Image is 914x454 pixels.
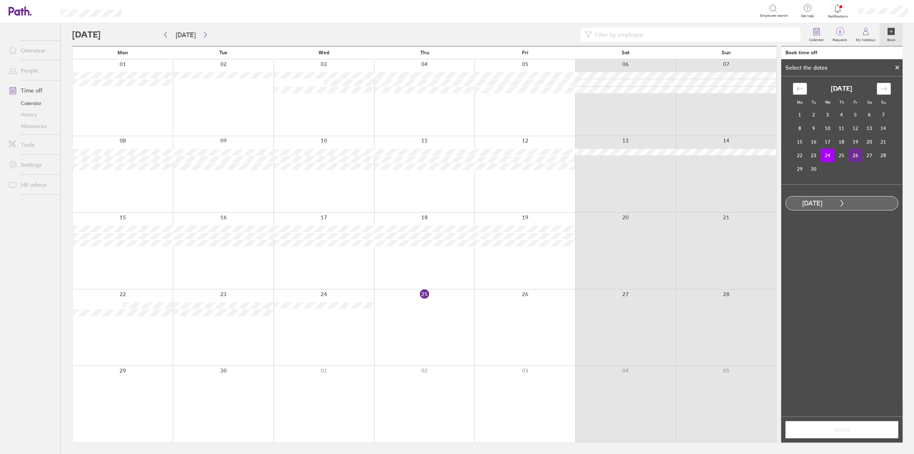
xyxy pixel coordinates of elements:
td: Choose Saturday, September 13, 2025 as your check-out date. It’s available. [863,121,877,135]
td: Choose Tuesday, September 30, 2025 as your check-out date. It’s available. [807,162,821,176]
td: Choose Tuesday, September 23, 2025 as your check-out date. It’s available. [807,149,821,162]
td: Choose Monday, September 8, 2025 as your check-out date. It’s available. [793,121,807,135]
a: Overview [3,43,60,58]
div: Calendar [785,76,899,184]
span: Sun [722,50,731,55]
label: Requests [828,36,852,42]
span: Mon [117,50,128,55]
a: Calendar [805,23,828,46]
span: Select [790,426,893,433]
span: 0 [828,29,852,35]
a: Calendar [3,98,60,109]
label: My holidays [852,36,880,42]
td: Choose Thursday, September 4, 2025 as your check-out date. It’s available. [835,108,849,121]
td: Choose Friday, September 19, 2025 as your check-out date. It’s available. [849,135,863,149]
a: My holidays [852,23,880,46]
td: Choose Wednesday, September 3, 2025 as your check-out date. It’s available. [821,108,835,121]
td: Choose Monday, September 29, 2025 as your check-out date. It’s available. [793,162,807,176]
small: Tu [812,100,816,105]
td: Choose Thursday, September 11, 2025 as your check-out date. It’s available. [835,121,849,135]
small: Sa [867,100,872,105]
label: Calendar [805,36,828,42]
td: Choose Friday, September 5, 2025 as your check-out date. It’s available. [849,108,863,121]
a: HR advice [3,178,60,192]
a: Allowances [3,120,60,132]
a: Tools [3,138,60,152]
td: Choose Sunday, September 21, 2025 as your check-out date. It’s available. [877,135,890,149]
input: Filter by employee [592,28,796,41]
td: Choose Tuesday, September 2, 2025 as your check-out date. It’s available. [807,108,821,121]
a: History [3,109,60,120]
span: Wed [318,50,329,55]
td: Choose Saturday, September 20, 2025 as your check-out date. It’s available. [863,135,877,149]
a: Settings [3,158,60,172]
a: People [3,63,60,78]
a: 0Requests [828,23,852,46]
div: Move backward to switch to the previous month. [793,83,807,95]
div: Search [141,8,159,14]
small: Fr [854,100,857,105]
span: Sat [622,50,629,55]
label: Book [883,36,900,42]
td: Choose Saturday, September 6, 2025 as your check-out date. It’s available. [863,108,877,121]
td: Choose Sunday, September 14, 2025 as your check-out date. It’s available. [877,121,890,135]
td: Choose Monday, September 22, 2025 as your check-out date. It’s available. [793,149,807,162]
td: Choose Thursday, September 25, 2025 as your check-out date. It’s available. [835,149,849,162]
td: Choose Saturday, September 27, 2025 as your check-out date. It’s available. [863,149,877,162]
div: Book time off [785,50,817,55]
td: Choose Tuesday, September 16, 2025 as your check-out date. It’s available. [807,135,821,149]
small: Mo [797,100,803,105]
td: Choose Monday, September 1, 2025 as your check-out date. It’s available. [793,108,807,121]
td: Choose Friday, September 26, 2025 as your check-out date. It’s available. [849,149,863,162]
strong: [DATE] [831,85,852,93]
span: Employee search [760,14,788,18]
div: Move forward to switch to the next month. [877,83,891,95]
td: Choose Wednesday, September 10, 2025 as your check-out date. It’s available. [821,121,835,135]
td: Choose Thursday, September 18, 2025 as your check-out date. It’s available. [835,135,849,149]
a: Notifications [826,4,849,19]
td: Selected as start date. Wednesday, September 24, 2025 [821,149,835,162]
span: Get help [796,14,819,18]
a: Book [880,23,903,46]
small: Th [839,100,844,105]
a: Time off [3,83,60,98]
td: Choose Tuesday, September 9, 2025 as your check-out date. It’s available. [807,121,821,135]
div: Select the dates [781,64,832,71]
td: Choose Wednesday, September 17, 2025 as your check-out date. It’s available. [821,135,835,149]
td: Choose Monday, September 15, 2025 as your check-out date. It’s available. [793,135,807,149]
td: Choose Sunday, September 7, 2025 as your check-out date. It’s available. [877,108,890,121]
button: Select [785,421,898,438]
span: Thu [420,50,429,55]
small: Su [881,100,886,105]
span: Tue [219,50,227,55]
span: Fri [522,50,528,55]
small: We [825,100,830,105]
div: [DATE] [786,200,839,207]
td: Choose Sunday, September 28, 2025 as your check-out date. It’s available. [877,149,890,162]
span: Notifications [826,14,849,19]
td: Choose Friday, September 12, 2025 as your check-out date. It’s available. [849,121,863,135]
button: [DATE] [170,29,201,41]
